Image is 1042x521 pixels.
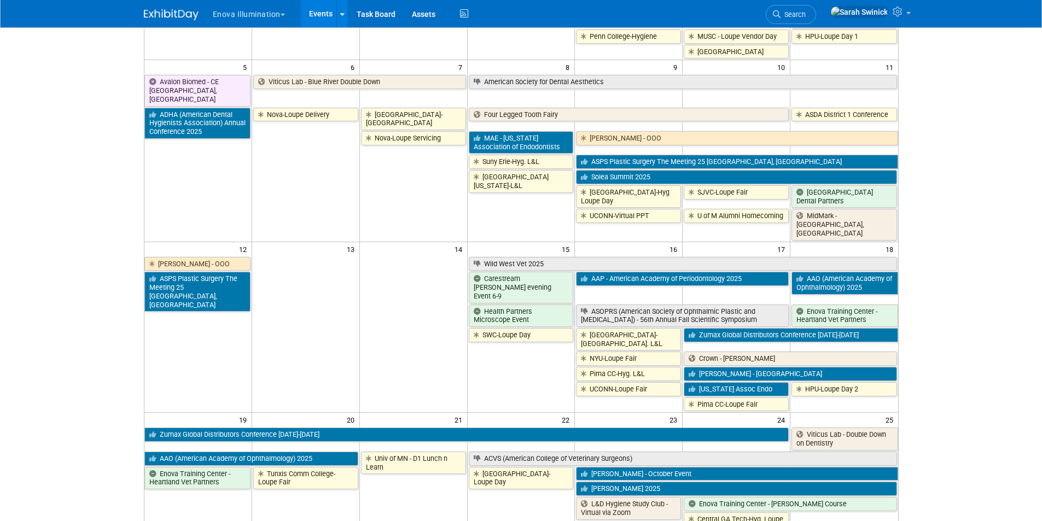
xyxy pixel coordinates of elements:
a: Zumax Global Distributors Conference [DATE]-[DATE] [144,428,789,442]
a: ASPS Plastic Surgery The Meeting 25 [GEOGRAPHIC_DATA], [GEOGRAPHIC_DATA] [144,272,251,312]
a: Univ of MN - D1 Lunch n Learn [361,452,466,474]
a: ADHA (American Dental Hygienists Association) Annual Conference 2025 [144,108,251,139]
a: Search [766,5,816,24]
span: 16 [668,242,682,256]
a: [GEOGRAPHIC_DATA]-Hyg Loupe Day [576,185,681,208]
a: UCONN-Loupe Fair [576,382,681,396]
a: ACVS (American College of Veterinary Surgeons) [469,452,897,466]
a: [PERSON_NAME] - OOO [144,257,251,271]
a: [US_STATE] Assoc Endo [684,382,789,396]
a: [GEOGRAPHIC_DATA]-Loupe Day [469,467,574,489]
a: AAP - American Academy of Periodontology 2025 [576,272,789,286]
a: Enova Training Center - [PERSON_NAME] Course [684,497,897,511]
a: [GEOGRAPHIC_DATA]-[GEOGRAPHIC_DATA] [361,108,466,130]
span: 15 [561,242,574,256]
a: [PERSON_NAME] - OOO [576,131,898,145]
a: U of M Alumni Homecoming [684,209,789,223]
a: Solea Summit 2025 [576,170,897,184]
a: MUSC - Loupe Vendor Day [684,30,789,44]
a: Wild West Vet 2025 [469,257,897,271]
span: 20 [346,413,359,426]
a: AAO (American Academy of Ophthalmology) 2025 [144,452,358,466]
span: 10 [776,60,790,74]
a: HPU-Loupe Day 2 [791,382,897,396]
img: ExhibitDay [144,9,199,20]
a: Viticus Lab - Blue River Double Down [253,75,466,89]
span: 22 [561,413,574,426]
span: 13 [346,242,359,256]
a: Suny Erie-Hyg. L&L [469,155,574,169]
img: Sarah Swinick [830,6,888,18]
span: 11 [884,60,898,74]
a: ASOPRS (American Society of Ophthalmic Plastic and [MEDICAL_DATA]) - 56th Annual Fall Scientific ... [576,305,789,327]
a: Health Partners Microscope Event [469,305,574,327]
a: [GEOGRAPHIC_DATA] [684,45,789,59]
a: NYU-Loupe Fair [576,352,681,366]
span: 25 [884,413,898,426]
a: Avalon Biomed - CE [GEOGRAPHIC_DATA], [GEOGRAPHIC_DATA] [144,75,251,106]
span: 8 [564,60,574,74]
span: 17 [776,242,790,256]
span: 6 [350,60,359,74]
a: Nova-Loupe Servicing [361,131,466,145]
a: [GEOGRAPHIC_DATA] Dental Partners [791,185,897,208]
span: 14 [453,242,467,256]
a: Tunxis Comm College-Loupe Fair [253,467,358,489]
a: SJVC-Loupe Fair [684,185,789,200]
span: 5 [242,60,252,74]
span: Search [781,10,806,19]
a: Carestream [PERSON_NAME] evening Event 6-9 [469,272,574,303]
a: Four Legged Tooth Fairy [469,108,789,122]
a: Pima CC-Hyg. L&L [576,367,681,381]
a: American Society for Dental Aesthetics [469,75,897,89]
a: L&D Hygiene Study Club - Virtual via Zoom [576,497,681,519]
a: Zumax Global Distributors Conference [DATE]-[DATE] [684,328,898,342]
span: 12 [238,242,252,256]
a: Nova-Loupe Delivery [253,108,358,122]
a: ASDA District 1 Conference [791,108,897,122]
a: [PERSON_NAME] - [GEOGRAPHIC_DATA] [684,367,897,381]
a: [GEOGRAPHIC_DATA][US_STATE]-L&L [469,170,574,192]
span: 24 [776,413,790,426]
a: Enova Training Center - Heartland Vet Partners [144,467,251,489]
a: ASPS Plastic Surgery The Meeting 25 [GEOGRAPHIC_DATA], [GEOGRAPHIC_DATA] [576,155,898,169]
a: Pima CC-Loupe Fair [684,397,789,412]
a: SWC-Loupe Day [469,328,574,342]
span: 7 [457,60,467,74]
a: Penn College-Hygiene [576,30,681,44]
a: MidMark - [GEOGRAPHIC_DATA], [GEOGRAPHIC_DATA] [791,209,897,240]
a: AAO (American Academy of Ophthalmology) 2025 [791,272,898,294]
a: Enova Training Center - Heartland Vet Partners [791,305,898,327]
a: [PERSON_NAME] - October Event [576,467,898,481]
a: Crown - [PERSON_NAME] [684,352,897,366]
a: UCONN-Virtual PPT [576,209,681,223]
a: HPU-Loupe Day 1 [791,30,897,44]
span: 23 [668,413,682,426]
a: Viticus Lab - Double Down on Dentistry [791,428,898,450]
a: [PERSON_NAME] 2025 [576,482,897,496]
a: [GEOGRAPHIC_DATA]-[GEOGRAPHIC_DATA]. L&L [576,328,681,350]
a: MAE - [US_STATE] Association of Endodontists [469,131,574,154]
span: 9 [672,60,682,74]
span: 19 [238,413,252,426]
span: 18 [884,242,898,256]
span: 21 [453,413,467,426]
